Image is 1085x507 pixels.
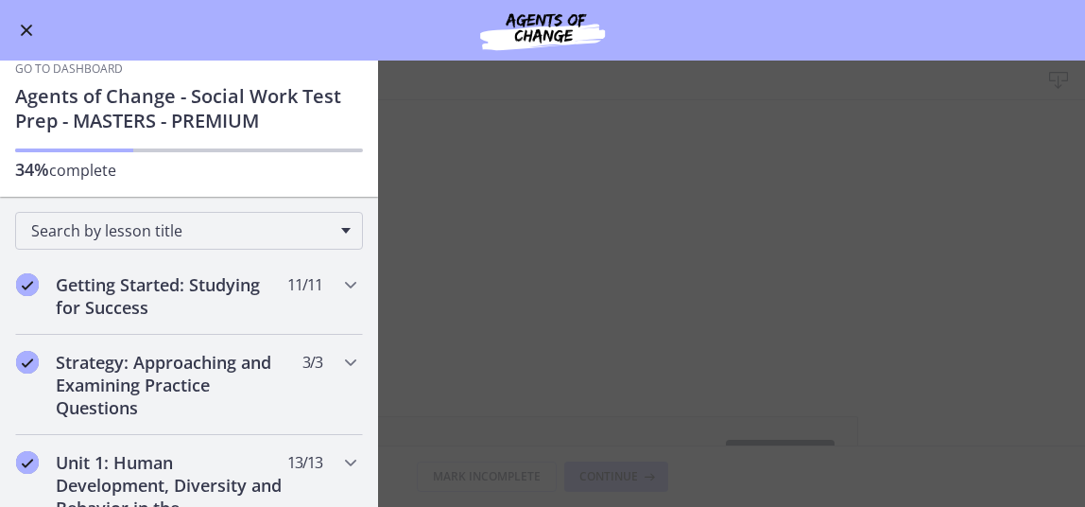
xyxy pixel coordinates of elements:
[31,220,332,241] span: Search by lesson title
[287,451,322,474] span: 13 / 13
[56,351,286,419] h2: Strategy: Approaching and Examining Practice Questions
[287,273,322,296] span: 11 / 11
[16,451,39,474] i: Completed
[429,8,656,53] img: Agents of Change
[15,212,363,250] div: Search by lesson title
[15,84,363,133] h1: Agents of Change - Social Work Test Prep - MASTERS - PREMIUM
[15,19,38,42] button: Enable menu
[15,61,123,77] a: Go to Dashboard
[15,158,363,182] p: complete
[56,273,286,319] h2: Getting Started: Studying for Success
[15,158,49,181] span: 34%
[16,273,39,296] i: Completed
[302,351,322,374] span: 3 / 3
[16,351,39,374] i: Completed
